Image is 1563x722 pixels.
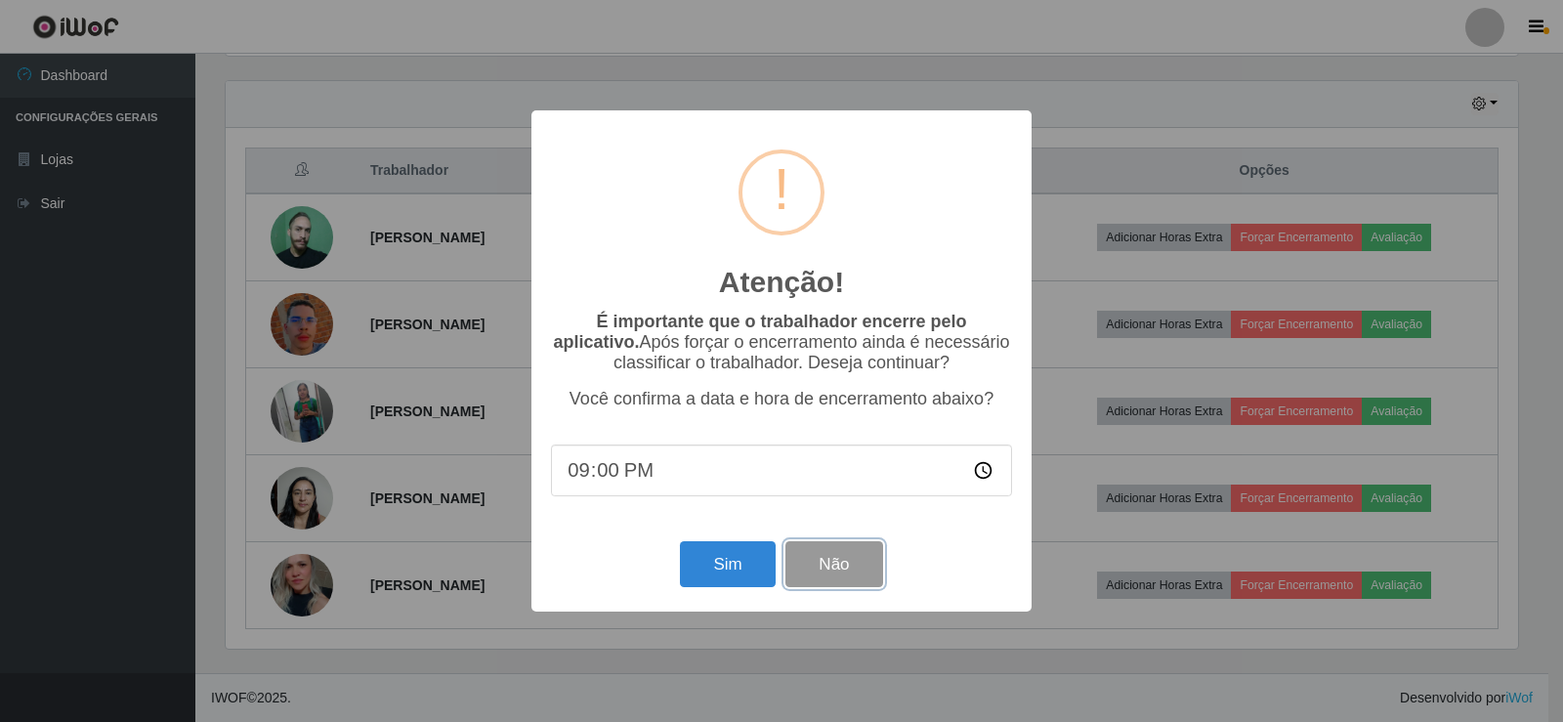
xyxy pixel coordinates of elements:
[719,265,844,300] h2: Atenção!
[785,541,882,587] button: Não
[553,312,966,352] b: É importante que o trabalhador encerre pelo aplicativo.
[680,541,775,587] button: Sim
[551,312,1012,373] p: Após forçar o encerramento ainda é necessário classificar o trabalhador. Deseja continuar?
[551,389,1012,409] p: Você confirma a data e hora de encerramento abaixo?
